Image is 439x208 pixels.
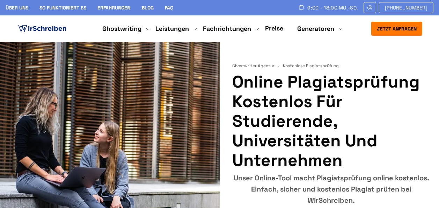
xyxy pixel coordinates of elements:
[232,72,431,170] h1: Online Plagiatsprüfung kostenlos für Studierende, Universitäten und Unternehmen
[367,5,373,11] img: Email
[165,5,173,11] a: FAQ
[283,63,339,69] span: Kostenlose Plagiatsprüfung
[141,5,154,11] a: Blog
[102,25,141,33] a: Ghostwriting
[232,63,281,69] a: Ghostwriter Agentur
[155,25,189,33] a: Leistungen
[298,5,305,10] img: Schedule
[379,2,433,13] a: [PHONE_NUMBER]
[97,5,130,11] a: Erfahrungen
[307,5,358,11] span: 9:00 - 18:00 Mo.-So.
[232,172,431,206] div: Unser Online-Tool macht Plagiatsprüfung online kostenlos. Einfach, sicher und kostenlos Plagiat p...
[17,23,68,34] img: logo ghostwriter-österreich
[265,24,283,32] a: Preise
[385,5,427,11] span: [PHONE_NUMBER]
[6,5,28,11] a: Über uns
[371,22,422,36] button: Jetzt anfragen
[297,25,334,33] a: Generatoren
[203,25,251,33] a: Fachrichtungen
[39,5,86,11] a: So funktioniert es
